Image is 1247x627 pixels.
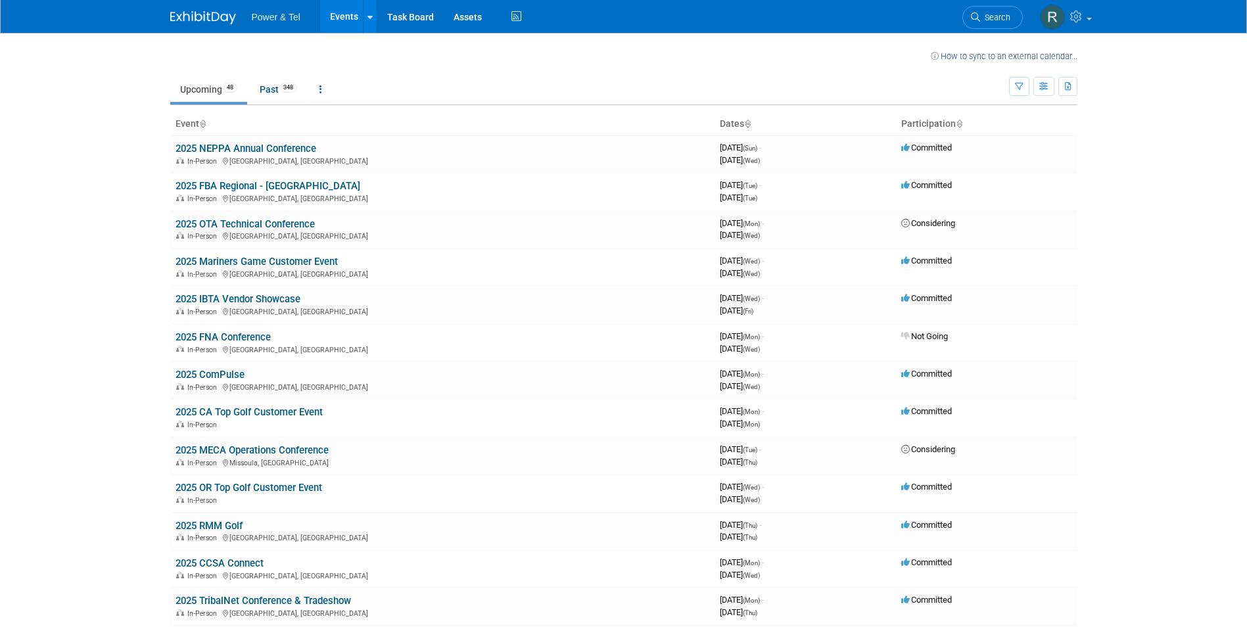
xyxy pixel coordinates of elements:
span: (Wed) [743,496,760,503]
span: In-Person [187,346,221,354]
img: In-Person Event [176,157,184,164]
span: (Wed) [743,383,760,390]
span: [DATE] [720,444,761,454]
img: In-Person Event [176,496,184,503]
span: [DATE] [720,293,764,303]
span: [DATE] [720,306,753,315]
div: [GEOGRAPHIC_DATA], [GEOGRAPHIC_DATA] [176,607,709,618]
img: In-Person Event [176,609,184,616]
span: Considering [901,218,955,228]
th: Event [170,113,715,135]
span: - [762,331,764,341]
div: [GEOGRAPHIC_DATA], [GEOGRAPHIC_DATA] [176,193,709,203]
a: Upcoming48 [170,77,247,102]
span: [DATE] [720,180,761,190]
span: (Thu) [743,522,757,529]
img: In-Person Event [176,383,184,390]
span: Committed [901,369,952,379]
span: (Mon) [743,421,760,428]
img: In-Person Event [176,459,184,465]
a: 2025 ComPulse [176,369,245,381]
span: In-Person [187,421,221,429]
span: [DATE] [720,482,764,492]
div: [GEOGRAPHIC_DATA], [GEOGRAPHIC_DATA] [176,230,709,241]
span: (Thu) [743,609,757,616]
a: Past348 [250,77,307,102]
span: [DATE] [720,570,760,580]
span: (Wed) [743,157,760,164]
th: Dates [715,113,896,135]
span: (Sun) [743,145,757,152]
span: [DATE] [720,268,760,278]
span: (Wed) [743,295,760,302]
div: [GEOGRAPHIC_DATA], [GEOGRAPHIC_DATA] [176,344,709,354]
img: In-Person Event [176,421,184,427]
span: In-Person [187,496,221,505]
a: 2025 IBTA Vendor Showcase [176,293,300,305]
span: Search [980,12,1010,22]
span: [DATE] [720,419,760,429]
span: Committed [901,180,952,190]
div: [GEOGRAPHIC_DATA], [GEOGRAPHIC_DATA] [176,155,709,166]
span: - [762,256,764,266]
span: [DATE] [720,155,760,165]
span: Committed [901,557,952,567]
img: ExhibitDay [170,11,236,24]
a: 2025 RMM Golf [176,520,243,532]
span: Committed [901,520,952,530]
span: [DATE] [720,381,760,391]
a: 2025 TribalNet Conference & Tradeshow [176,595,351,607]
span: In-Person [187,534,221,542]
span: Committed [901,293,952,303]
a: 2025 OR Top Golf Customer Event [176,482,322,494]
span: - [759,520,761,530]
img: In-Person Event [176,534,184,540]
span: [DATE] [720,557,764,567]
span: - [762,218,764,228]
span: [DATE] [720,230,760,240]
span: - [762,557,764,567]
div: [GEOGRAPHIC_DATA], [GEOGRAPHIC_DATA] [176,570,709,580]
a: 2025 FNA Conference [176,331,271,343]
img: In-Person Event [176,270,184,277]
span: - [762,369,764,379]
a: Search [962,6,1023,29]
span: [DATE] [720,143,761,152]
div: [GEOGRAPHIC_DATA], [GEOGRAPHIC_DATA] [176,306,709,316]
span: - [762,293,764,303]
span: (Wed) [743,346,760,353]
img: In-Person Event [176,195,184,201]
span: In-Person [187,270,221,279]
div: [GEOGRAPHIC_DATA], [GEOGRAPHIC_DATA] [176,381,709,392]
span: [DATE] [720,256,764,266]
span: [DATE] [720,344,760,354]
span: Not Going [901,331,948,341]
span: Committed [901,406,952,416]
span: (Mon) [743,371,760,378]
a: 2025 CA Top Golf Customer Event [176,406,323,418]
span: - [762,595,764,605]
span: (Wed) [743,270,760,277]
span: (Wed) [743,572,760,579]
a: Sort by Participation Type [956,118,962,129]
span: In-Person [187,459,221,467]
span: (Mon) [743,559,760,567]
a: Sort by Event Name [199,118,206,129]
span: - [762,482,764,492]
span: [DATE] [720,218,764,228]
span: (Fri) [743,308,753,315]
span: [DATE] [720,520,761,530]
span: (Tue) [743,446,757,453]
th: Participation [896,113,1077,135]
span: [DATE] [720,331,764,341]
span: (Mon) [743,220,760,227]
span: [DATE] [720,595,764,605]
span: In-Person [187,308,221,316]
span: (Tue) [743,182,757,189]
span: 48 [223,83,237,93]
a: 2025 CCSA Connect [176,557,264,569]
img: In-Person Event [176,308,184,314]
span: (Wed) [743,258,760,265]
span: In-Person [187,195,221,203]
span: Committed [901,256,952,266]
